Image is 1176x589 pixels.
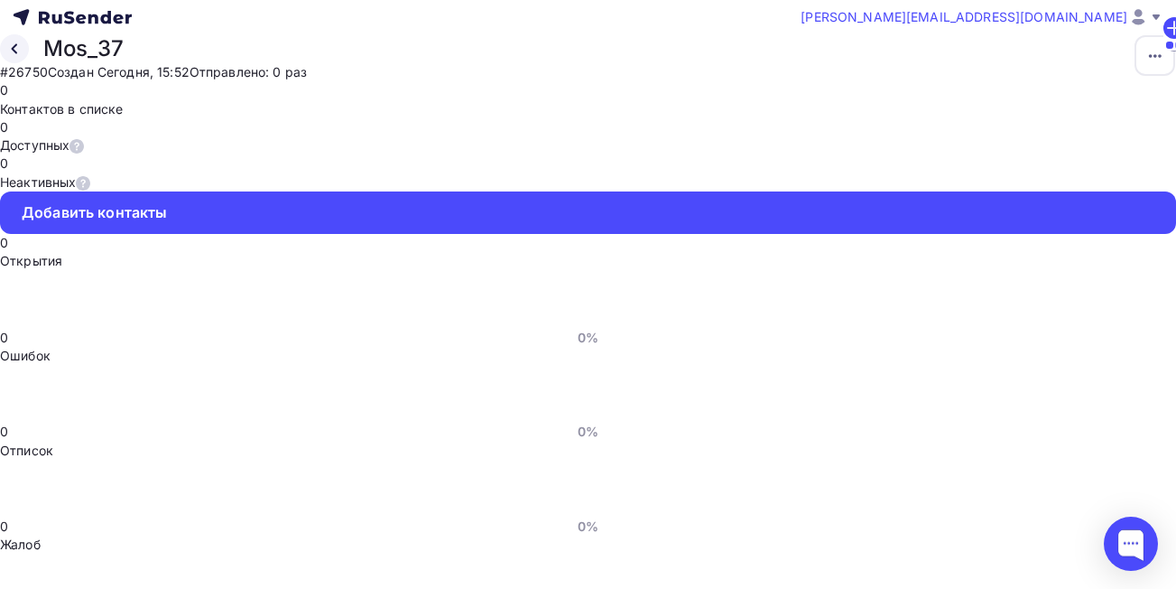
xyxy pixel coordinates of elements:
[190,63,307,81] div: Отправлено: 0 раз
[801,8,1127,26] span: [PERSON_NAME][EMAIL_ADDRESS][DOMAIN_NAME]
[22,202,1154,223] div: Добавить контакты
[43,36,124,62] h2: Mos_37
[48,63,190,81] div: Создан Сегодня, 15:52
[801,6,1163,28] a: [PERSON_NAME][EMAIL_ADDRESS][DOMAIN_NAME]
